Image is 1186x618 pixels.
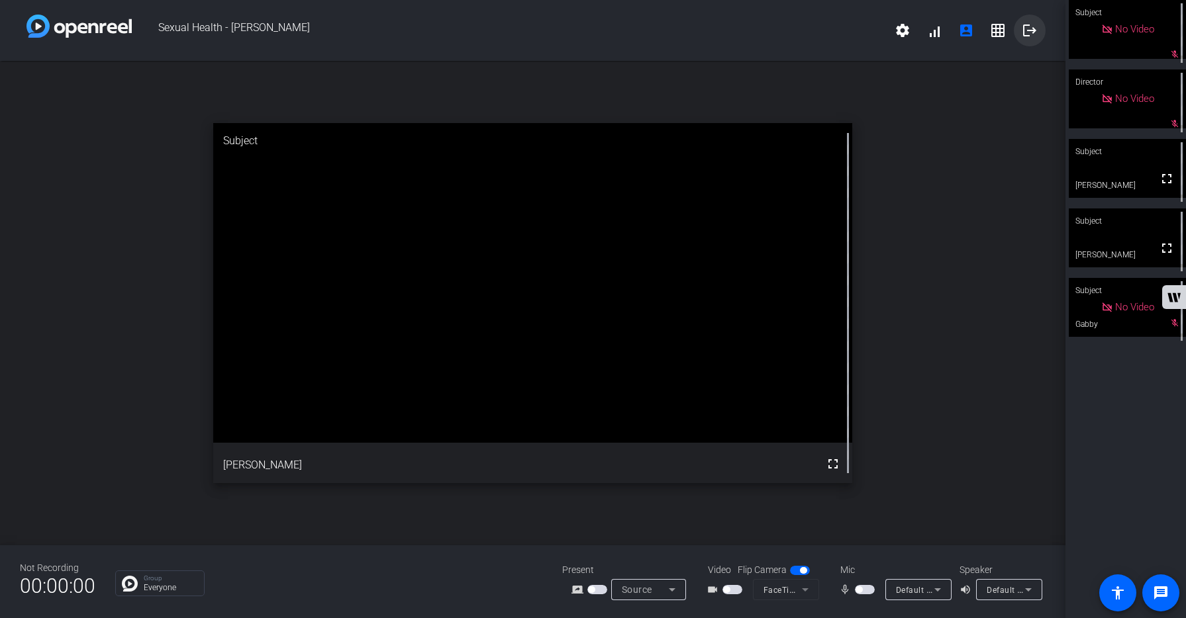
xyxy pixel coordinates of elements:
img: Chat Icon [122,576,138,592]
span: Default - AirPods [987,584,1053,595]
span: 00:00:00 [20,570,95,602]
mat-icon: message [1153,585,1169,601]
span: No Video [1115,93,1154,105]
mat-icon: mic_none [839,582,855,597]
span: Default - AirPods [896,584,962,595]
mat-icon: videocam_outline [707,582,722,597]
span: Source [622,584,652,595]
span: Flip Camera [738,563,787,577]
mat-icon: fullscreen [1159,171,1175,187]
div: Mic [827,563,960,577]
div: Present [562,563,695,577]
mat-icon: grid_on [990,22,1006,38]
mat-icon: account_box [958,22,974,38]
span: Sexual Health - [PERSON_NAME] [132,15,887,46]
div: Subject [1069,278,1186,303]
p: Group [144,575,197,582]
span: No Video [1115,23,1154,35]
mat-icon: screen_share_outline [571,582,587,597]
span: Video [708,563,731,577]
button: signal_cellular_alt [918,15,950,46]
mat-icon: volume_up [960,582,975,597]
div: Subject [213,123,852,159]
mat-icon: logout [1022,22,1038,38]
p: Everyone [144,584,197,592]
img: white-gradient.svg [26,15,132,38]
mat-icon: settings [895,22,911,38]
span: No Video [1115,301,1154,313]
div: Director [1069,69,1186,95]
mat-icon: accessibility [1110,585,1126,601]
mat-icon: fullscreen [1159,240,1175,256]
div: Subject [1069,139,1186,164]
div: Subject [1069,208,1186,234]
div: Speaker [960,563,1039,577]
div: Not Recording [20,561,95,575]
mat-icon: fullscreen [825,456,841,472]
